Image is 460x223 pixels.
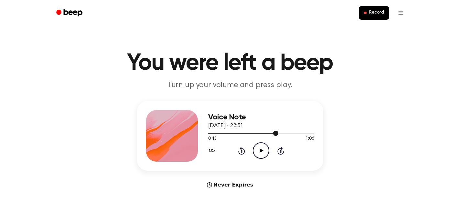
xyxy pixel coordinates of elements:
[393,5,409,21] button: Open menu
[52,7,88,19] a: Beep
[65,52,396,75] h1: You were left a beep
[305,136,314,142] span: 1:06
[106,80,354,91] p: Turn up your volume and press play.
[208,123,244,129] span: [DATE] · 23:51
[369,10,384,16] span: Record
[359,6,389,20] button: Record
[137,181,323,189] div: Never Expires
[208,145,218,156] button: 1.0x
[208,113,314,122] h3: Voice Note
[208,136,217,142] span: 0:43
